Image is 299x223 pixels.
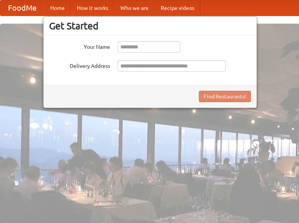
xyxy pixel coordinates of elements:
[49,60,110,70] label: Delivery Address
[114,0,155,16] a: Who we are
[0,0,44,16] a: FoodMe
[44,0,71,16] a: Home
[49,41,110,51] label: Your Name
[49,20,251,32] h3: Get Started
[155,0,200,16] a: Recipe videos
[199,91,251,102] button: Find Restaurants!
[71,0,114,16] a: How it works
